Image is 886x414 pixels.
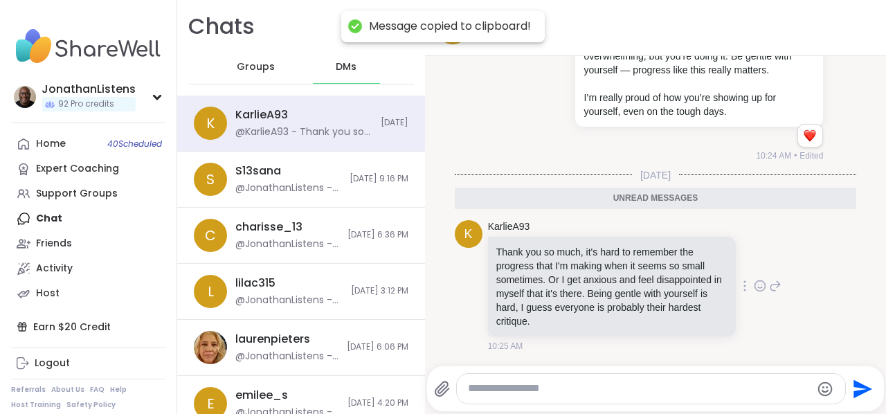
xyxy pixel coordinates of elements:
div: Expert Coaching [36,162,119,176]
a: Help [110,385,127,395]
div: Logout [35,357,70,370]
a: Friends [11,231,165,256]
p: I’m really proud of how you’re showing up for yourself, even on the tough days. [584,91,815,118]
div: @JonathanListens - Hey [PERSON_NAME], That sounds like a really deep and emotional session — I’m ... [235,350,338,363]
div: lilac315 [235,276,275,291]
button: Send [846,373,877,404]
div: laurenpieters [235,332,310,347]
span: 10:25 AM [488,340,523,352]
div: Reaction list [798,125,822,147]
p: It’s not easy to stay steady when everything feels overwhelming, but you’re doing it. Be gentle w... [584,35,815,77]
div: @KarlieA93 - Thank you so much, it's hard to remember the progress that I'm making when it seems ... [235,125,372,139]
span: K [206,113,215,134]
div: KarlieA93 [235,107,288,123]
span: S [206,169,215,190]
div: @JonathanListens - I’m really glad to hear you’re holding onto those reminders — that takes real ... [235,181,341,195]
a: Home40Scheduled [11,132,165,156]
div: S13sana [235,163,281,179]
div: Friends [36,237,72,251]
img: ShareWell Nav Logo [11,22,165,71]
a: KarlieA93 [488,220,530,234]
div: Support Groups [36,187,118,201]
span: 92 Pro credits [58,98,114,110]
span: l [208,281,214,302]
img: JonathanListens [14,86,36,108]
span: Groups [237,60,275,74]
span: K [464,225,473,244]
span: 40 Scheduled [107,138,162,150]
div: @JonathanListens - Yes — there is a participant limit for each session to help keep things safe a... [235,237,339,251]
span: [DATE] 9:16 PM [350,173,408,185]
a: FAQ [90,385,105,395]
a: Host Training [11,400,61,410]
span: • [794,150,797,162]
span: c [205,225,216,246]
img: https://sharewell-space-live.sfo3.digitaloceanspaces.com/user-generated/6db1c613-e116-4ac2-aedd-9... [194,331,227,364]
p: Thank you so much, it's hard to remember the progress that I'm making when it seems so small some... [496,245,727,328]
div: emilee_s [235,388,288,403]
a: About Us [51,385,84,395]
a: Activity [11,256,165,281]
a: Support Groups [11,181,165,206]
div: Host [36,287,60,300]
span: DMs [336,60,356,74]
span: Edited [799,150,823,162]
span: [DATE] 6:36 PM [347,229,408,241]
span: [DATE] 4:20 PM [347,397,408,409]
button: Emoji picker [817,381,833,397]
a: Expert Coaching [11,156,165,181]
span: [DATE] 6:06 PM [347,341,408,353]
button: Reactions: love [802,130,817,141]
a: Logout [11,351,165,376]
div: Unread messages [455,188,857,210]
span: [DATE] 3:12 PM [351,285,408,297]
span: e [207,393,215,414]
a: Safety Policy [66,400,116,410]
span: [DATE] [381,117,408,129]
a: Host [11,281,165,306]
div: @JonathanListens - Hi [PERSON_NAME], I’m really glad to hear that — thank you for saying that and... [235,294,343,307]
h1: Chats [188,11,255,42]
div: Home [36,137,66,151]
textarea: Type your message [468,381,811,396]
div: Message copied to clipboard! [369,19,531,34]
span: [DATE] [632,168,679,182]
div: charisse_13 [235,219,302,235]
span: 10:24 AM [756,150,791,162]
a: Referrals [11,385,46,395]
div: Activity [36,262,73,276]
div: Earn $20 Credit [11,314,165,339]
div: JonathanListens [42,82,136,97]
